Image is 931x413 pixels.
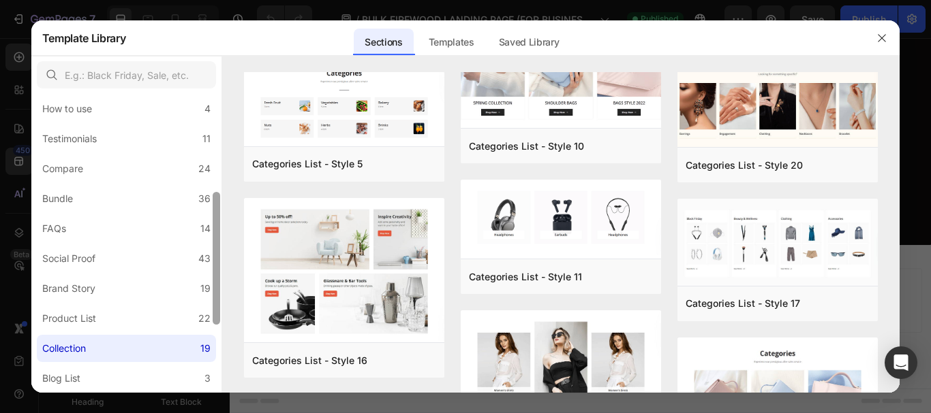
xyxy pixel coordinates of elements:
div: Sections [354,29,413,56]
div: Open Intercom Messenger [885,346,917,379]
div: Categories List - Style 20 [686,157,803,174]
div: Compare [42,161,83,177]
div: How to use [42,101,92,117]
div: Categories List - Style 11 [469,269,582,285]
div: Generate layout [369,291,441,305]
div: Categories List - Style 10 [469,138,584,154]
div: 11 [202,131,211,147]
span: Add section [377,261,442,276]
div: 24 [198,161,211,177]
div: Templates [418,29,485,56]
div: 19 [200,280,211,297]
img: cl16.png [244,198,444,346]
div: Saved Library [488,29,570,56]
div: Categories List - Style 17 [686,295,800,312]
div: 4 [204,101,211,117]
div: Categories List - Style 5 [252,156,363,172]
div: 3 [204,370,211,386]
div: Categories List - Style 16 [252,352,367,369]
img: cl20.png [677,51,878,150]
div: FAQs [42,220,66,237]
div: 43 [198,250,211,267]
div: Testimonials [42,131,97,147]
h2: Template Library [42,20,126,56]
p: What areas do you cover? [149,146,328,163]
span: inspired by CRO experts [256,308,349,320]
div: Product List [42,310,96,327]
div: Add blank section [469,291,552,305]
img: cl5.png [244,57,444,149]
div: Collection [42,340,86,357]
input: E.g.: Black Friday, Sale, etc. [37,61,216,88]
p: Can I get invoices for my business? [149,16,385,33]
div: 19 [200,340,211,357]
div: Brand Story [42,280,95,297]
div: 14 [200,220,211,237]
span: then drag & drop elements [459,308,560,320]
div: Choose templates [262,291,345,305]
div: 36 [198,191,211,207]
div: Blog List [42,370,80,386]
div: Social Proof [42,250,95,267]
p: How does payment work? [149,80,323,97]
div: Bundle [42,191,73,207]
span: from URL or image [367,308,440,320]
img: cl17.png [677,199,878,288]
div: 22 [198,310,211,327]
img: cl11.png [461,180,661,255]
